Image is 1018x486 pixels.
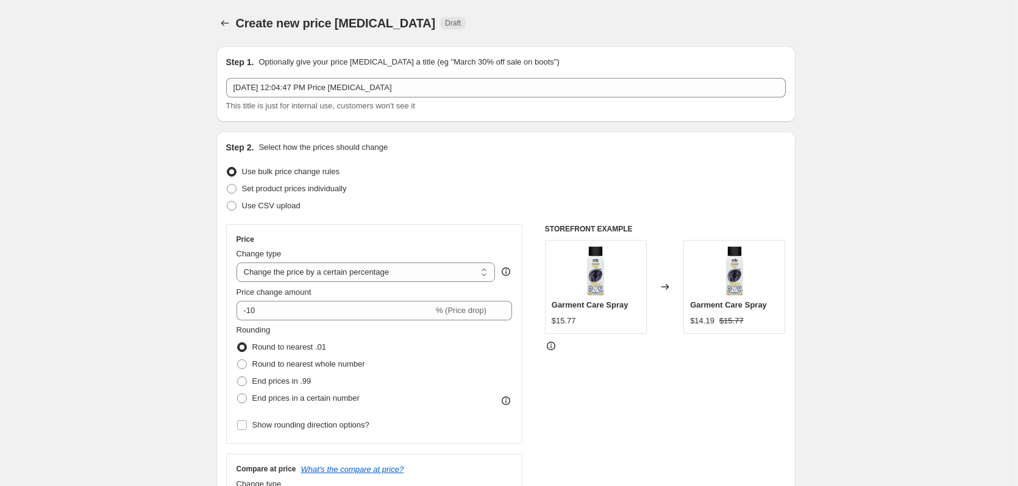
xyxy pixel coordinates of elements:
[710,247,759,295] img: leatherLotion-2_80x.jpg
[301,465,404,474] button: What's the compare at price?
[690,316,714,325] span: $14.19
[258,141,388,153] p: Select how the prices should change
[237,325,271,334] span: Rounding
[545,224,786,234] h6: STOREFRONT EXAMPLE
[242,201,301,210] span: Use CSV upload
[237,234,254,244] h3: Price
[226,78,786,97] input: 30% off holiday sale
[690,300,767,309] span: Garment Care Spray
[571,247,620,295] img: leatherLotion-2_80x.jpg
[252,342,326,351] span: Round to nearest .01
[226,101,415,110] span: This title is just for internal use, customers won't see it
[252,376,311,386] span: End prices in .99
[216,15,233,32] button: Price change jobs
[242,184,347,193] span: Set product prices individually
[237,249,282,258] span: Change type
[552,300,628,309] span: Garment Care Spray
[445,18,461,28] span: Draft
[226,141,254,153] h2: Step 2.
[436,306,486,315] span: % (Price drop)
[242,167,340,176] span: Use bulk price change rules
[258,56,559,68] p: Optionally give your price [MEDICAL_DATA] a title (eg "March 30% off sale on boots")
[719,316,744,325] span: $15.77
[252,359,365,368] span: Round to nearest whole number
[252,393,360,403] span: End prices in a certain number
[236,16,436,30] span: Create new price [MEDICAL_DATA]
[237,287,311,297] span: Price change amount
[237,301,433,320] input: -15
[552,316,576,325] span: $15.77
[226,56,254,68] h2: Step 1.
[237,464,296,474] h3: Compare at price
[500,266,512,278] div: help
[252,420,369,429] span: Show rounding direction options?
